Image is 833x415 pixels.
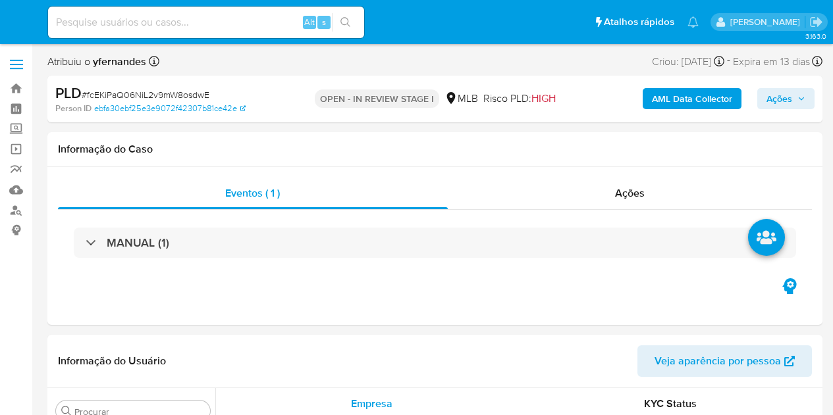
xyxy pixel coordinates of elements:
[47,55,146,69] span: Atribuiu o
[652,53,724,70] div: Criou: [DATE]
[733,55,810,69] span: Expira em 13 dias
[757,88,815,109] button: Ações
[48,14,364,31] input: Pesquise usuários ou casos...
[531,91,556,106] span: HIGH
[107,235,169,250] h3: MANUAL (1)
[809,15,823,29] a: Sair
[615,185,645,201] span: Ações
[643,88,741,109] button: AML Data Collector
[55,82,82,103] b: PLD
[90,54,146,69] b: yfernandes
[82,88,209,101] span: # fcEKiPaQ06NiL2v9mW8osdwE
[637,345,812,377] button: Veja aparência por pessoa
[687,16,699,28] a: Notificações
[332,13,359,32] button: search-icon
[58,354,166,368] h1: Informação do Usuário
[94,103,246,114] a: ebfa30ebf25e3e9072f42307b81ce42e
[304,16,315,28] span: Alt
[652,88,732,109] b: AML Data Collector
[322,16,326,28] span: s
[315,89,439,108] p: OPEN - IN REVIEW STAGE I
[55,103,92,114] b: Person ID
[351,396,392,411] span: Empresa
[74,228,796,258] div: MANUAL (1)
[58,143,812,156] h1: Informação do Caso
[483,91,556,106] span: Risco PLD:
[766,88,792,109] span: Ações
[644,396,697,411] span: KYC Status
[444,91,478,106] div: MLB
[225,185,280,201] span: Eventos ( 1 )
[655,345,781,377] span: Veja aparência por pessoa
[730,16,805,28] p: yngrid.fernandes@mercadolivre.com
[727,53,730,70] span: -
[604,15,674,29] span: Atalhos rápidos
